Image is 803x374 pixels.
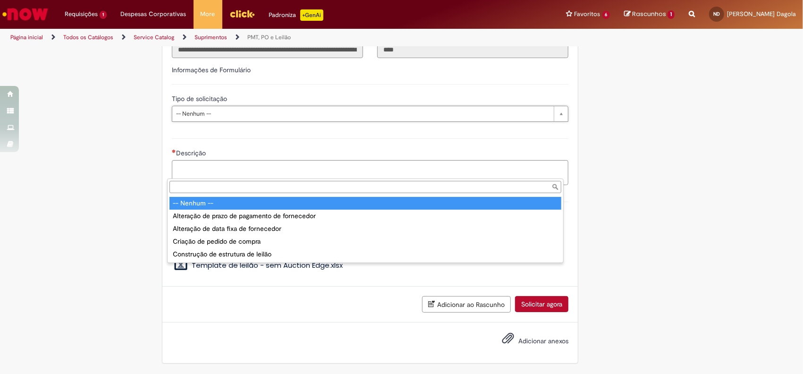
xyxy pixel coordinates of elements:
[169,222,561,235] div: Alteração de data fixa de fornecedor
[169,210,561,222] div: Alteração de prazo de pagamento de fornecedor
[169,197,561,210] div: -- Nenhum --
[169,248,561,261] div: Construção de estrutura de leilão
[168,195,563,263] ul: Tipo de solicitação
[169,235,561,248] div: Criação de pedido de compra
